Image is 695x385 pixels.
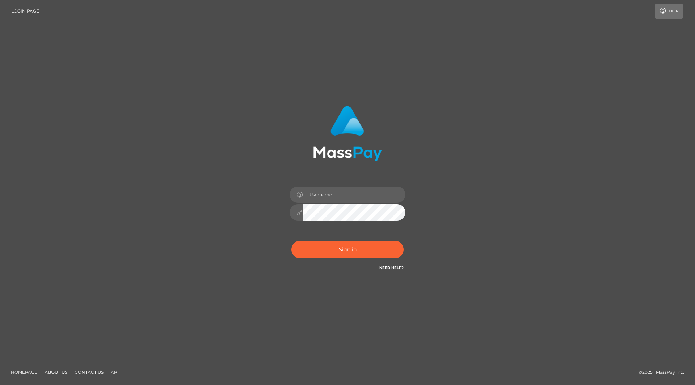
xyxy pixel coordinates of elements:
a: Login [655,4,683,19]
div: © 2025 , MassPay Inc. [639,368,690,376]
a: About Us [42,367,70,378]
img: MassPay Login [313,106,382,161]
a: Need Help? [379,265,404,270]
button: Sign in [291,241,404,258]
a: Homepage [8,367,40,378]
a: Login Page [11,4,39,19]
a: Contact Us [72,367,106,378]
a: API [108,367,122,378]
input: Username... [303,187,405,203]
